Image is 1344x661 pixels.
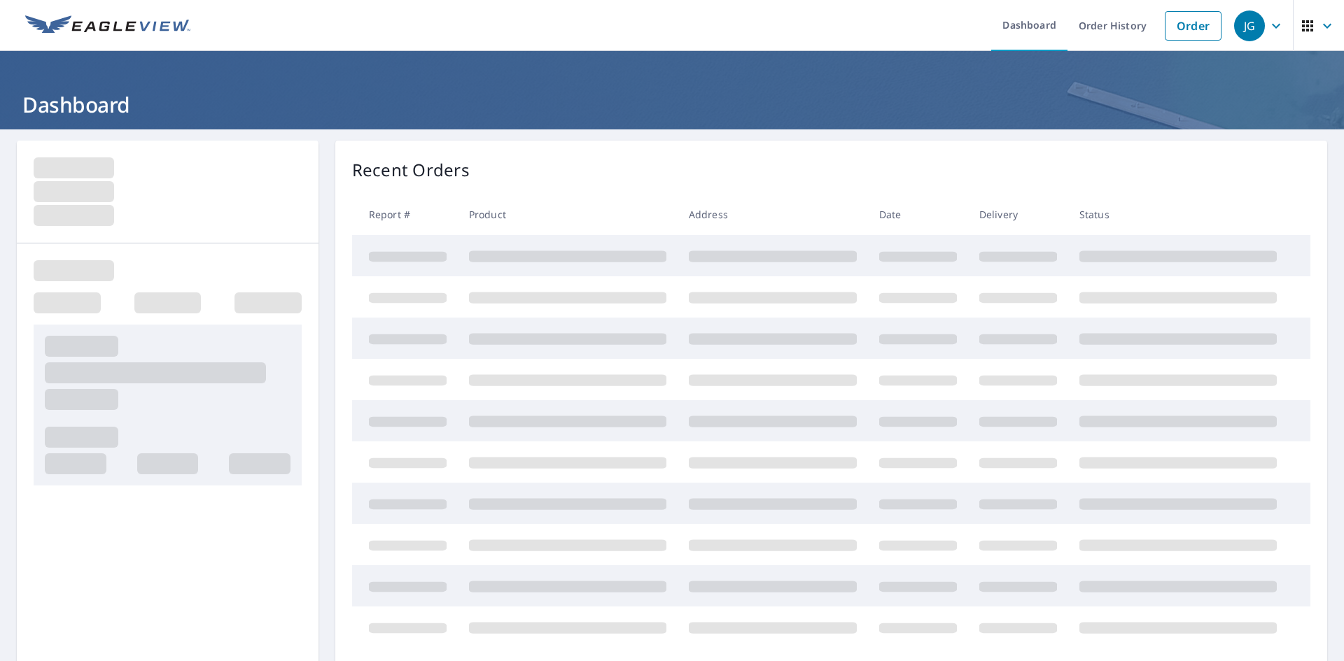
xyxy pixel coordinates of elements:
h1: Dashboard [17,90,1327,119]
a: Order [1165,11,1221,41]
div: JG [1234,10,1265,41]
p: Recent Orders [352,157,470,183]
th: Delivery [968,194,1068,235]
th: Date [868,194,968,235]
th: Address [678,194,868,235]
img: EV Logo [25,15,190,36]
th: Product [458,194,678,235]
th: Status [1068,194,1288,235]
th: Report # [352,194,458,235]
